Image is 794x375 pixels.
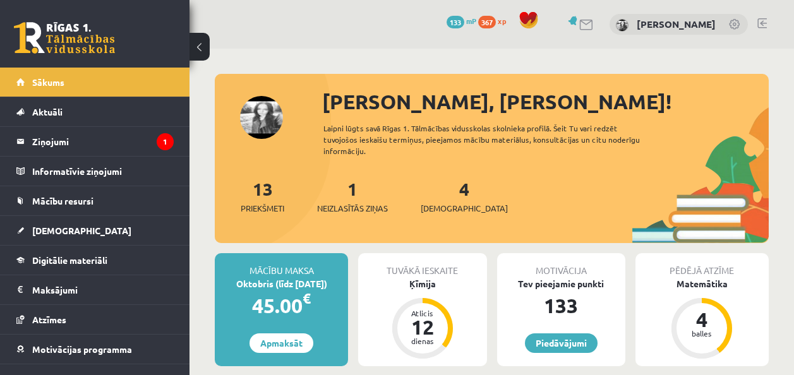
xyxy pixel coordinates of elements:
a: Sākums [16,68,174,97]
span: Sākums [32,76,64,88]
a: Apmaksāt [250,333,313,353]
a: 133 mP [447,16,476,26]
div: Motivācija [497,253,625,277]
div: Mācību maksa [215,253,348,277]
a: Maksājumi [16,275,174,304]
a: Motivācijas programma [16,335,174,364]
div: [PERSON_NAME], [PERSON_NAME]! [322,86,769,117]
div: Ķīmija [358,277,486,290]
span: Priekšmeti [241,202,284,215]
legend: Maksājumi [32,275,174,304]
div: Atlicis [404,309,442,317]
div: 4 [683,309,721,330]
span: xp [498,16,506,26]
a: Rīgas 1. Tālmācības vidusskola [14,22,115,54]
legend: Ziņojumi [32,127,174,156]
span: Digitālie materiāli [32,254,107,266]
span: Atzīmes [32,314,66,325]
span: mP [466,16,476,26]
div: 12 [404,317,442,337]
span: Mācību resursi [32,195,93,206]
a: Piedāvājumi [525,333,598,353]
span: [DEMOGRAPHIC_DATA] [421,202,508,215]
div: Matemātika [635,277,769,290]
a: 4[DEMOGRAPHIC_DATA] [421,177,508,215]
a: Matemātika 4 balles [635,277,769,360]
div: Laipni lūgts savā Rīgas 1. Tālmācības vidusskolas skolnieka profilā. Šeit Tu vari redzēt tuvojošo... [323,122,656,157]
div: 45.00 [215,290,348,321]
span: [DEMOGRAPHIC_DATA] [32,225,131,236]
img: Laura Kristiana Kauliņa [616,19,629,32]
a: Aktuāli [16,97,174,126]
a: Ziņojumi1 [16,127,174,156]
a: 13Priekšmeti [241,177,284,215]
span: Motivācijas programma [32,343,132,355]
div: Tuvākā ieskaite [358,253,486,277]
a: Mācību resursi [16,186,174,215]
span: Neizlasītās ziņas [317,202,388,215]
div: 133 [497,290,625,321]
div: Tev pieejamie punkti [497,277,625,290]
div: dienas [404,337,442,345]
a: [DEMOGRAPHIC_DATA] [16,216,174,245]
a: 1Neizlasītās ziņas [317,177,388,215]
span: 133 [447,16,464,28]
a: Informatīvie ziņojumi [16,157,174,186]
span: 367 [478,16,496,28]
a: Ķīmija Atlicis 12 dienas [358,277,486,360]
span: € [303,289,311,307]
a: [PERSON_NAME] [637,18,716,30]
span: Aktuāli [32,106,63,117]
a: Digitālie materiāli [16,246,174,275]
a: Atzīmes [16,305,174,334]
div: Pēdējā atzīme [635,253,769,277]
legend: Informatīvie ziņojumi [32,157,174,186]
div: Oktobris (līdz [DATE]) [215,277,348,290]
div: balles [683,330,721,337]
a: 367 xp [478,16,512,26]
i: 1 [157,133,174,150]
